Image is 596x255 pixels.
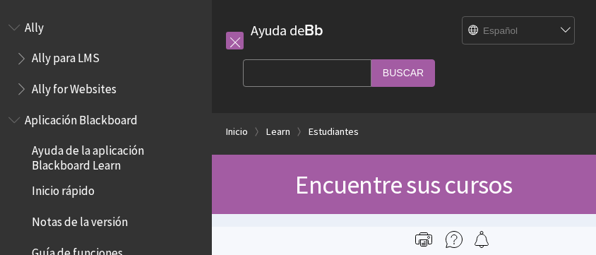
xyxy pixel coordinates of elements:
[32,77,117,96] span: Ally for Websites
[32,210,128,229] span: Notas de la versión
[226,123,248,141] a: Inicio
[446,231,463,248] img: More help
[304,21,323,40] strong: Bb
[32,179,95,198] span: Inicio rápido
[8,16,203,101] nav: Book outline for Anthology Ally Help
[266,123,290,141] a: Learn
[473,231,490,248] img: Follow this page
[415,231,432,248] img: Print
[295,168,512,201] span: Encuentre sus cursos
[32,139,202,172] span: Ayuda de la aplicación Blackboard Learn
[463,17,576,45] select: Site Language Selector
[25,16,44,35] span: Ally
[251,21,323,39] a: Ayuda deBb
[25,108,138,127] span: Aplicación Blackboard
[32,47,100,66] span: Ally para LMS
[309,123,359,141] a: Estudiantes
[371,59,435,87] input: Buscar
